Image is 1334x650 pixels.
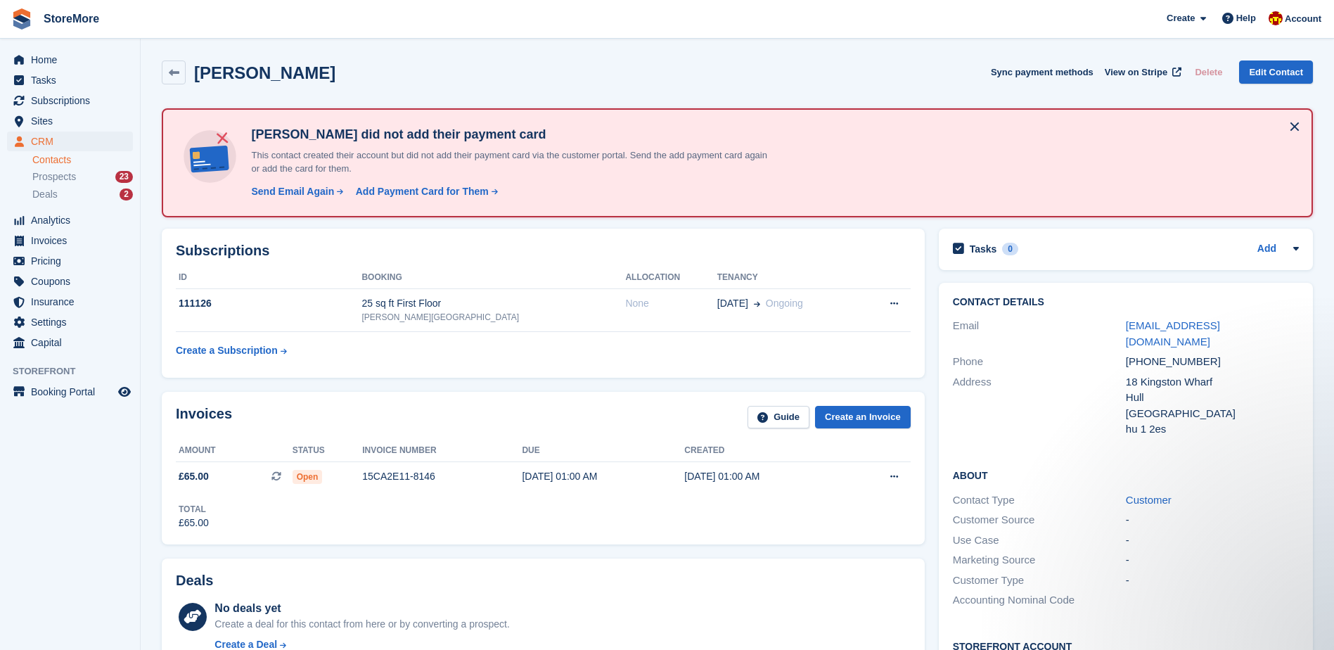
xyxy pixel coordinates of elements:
a: menu [7,251,133,271]
a: Create a Subscription [176,338,287,364]
a: Deals 2 [32,187,133,202]
div: Phone [953,354,1126,370]
h2: Subscriptions [176,243,911,259]
h2: About [953,468,1299,482]
div: Customer Source [953,512,1126,528]
div: Marketing Source [953,552,1126,568]
th: ID [176,267,361,289]
th: Due [522,440,684,462]
th: Invoice number [362,440,522,462]
div: - [1126,552,1299,568]
span: Tasks [31,70,115,90]
div: [PHONE_NUMBER] [1126,354,1299,370]
span: Help [1236,11,1256,25]
span: Settings [31,312,115,332]
span: Subscriptions [31,91,115,110]
div: - [1126,533,1299,549]
div: No deals yet [214,600,509,617]
div: Email [953,318,1126,350]
span: Coupons [31,272,115,291]
span: Capital [31,333,115,352]
span: Home [31,50,115,70]
a: StoreMore [38,7,105,30]
div: 25 sq ft First Floor [361,296,625,311]
a: Create an Invoice [815,406,911,429]
div: Add Payment Card for Them [356,184,489,199]
div: Address [953,374,1126,438]
span: Create [1167,11,1195,25]
img: no-card-linked-e7822e413c904bf8b177c4d89f31251c4716f9871600ec3ca5bfc59e148c83f4.svg [180,127,240,186]
th: Amount [176,440,293,462]
a: Guide [748,406,809,429]
span: Analytics [31,210,115,230]
a: menu [7,231,133,250]
a: [EMAIL_ADDRESS][DOMAIN_NAME] [1126,319,1220,348]
a: Edit Contact [1239,60,1313,84]
a: Add Payment Card for Them [350,184,499,199]
div: 2 [120,189,133,200]
div: [DATE] 01:00 AM [522,469,684,484]
div: 18 Kingston Wharf [1126,374,1299,390]
button: Sync payment methods [991,60,1094,84]
a: Customer [1126,494,1172,506]
div: Use Case [953,533,1126,549]
span: Open [293,470,323,484]
div: - [1126,573,1299,589]
a: menu [7,312,133,332]
span: Storefront [13,364,140,378]
span: [DATE] [717,296,748,311]
a: Prospects 23 [32,170,133,184]
h2: Contact Details [953,297,1299,308]
h2: Invoices [176,406,232,429]
span: CRM [31,132,115,151]
span: Account [1285,12,1321,26]
a: menu [7,70,133,90]
div: hu 1 2es [1126,421,1299,438]
a: menu [7,132,133,151]
div: 15CA2E11-8146 [362,469,522,484]
img: stora-icon-8386f47178a22dfd0bd8f6a31ec36ba5ce8667c1dd55bd0f319d3a0aa187defe.svg [11,8,32,30]
div: Accounting Nominal Code [953,592,1126,608]
a: Contacts [32,153,133,167]
a: menu [7,382,133,402]
a: menu [7,333,133,352]
div: [PERSON_NAME][GEOGRAPHIC_DATA] [361,311,625,324]
div: None [625,296,717,311]
div: 0 [1002,243,1018,255]
div: [GEOGRAPHIC_DATA] [1126,406,1299,422]
th: Allocation [625,267,717,289]
a: menu [7,111,133,131]
button: Delete [1189,60,1228,84]
div: [DATE] 01:00 AM [684,469,847,484]
span: Invoices [31,231,115,250]
a: Preview store [116,383,133,400]
div: Send Email Again [251,184,334,199]
span: Insurance [31,292,115,312]
div: Create a deal for this contact from here or by converting a prospect. [214,617,509,632]
span: View on Stripe [1105,65,1167,79]
span: Deals [32,188,58,201]
a: menu [7,91,133,110]
a: menu [7,50,133,70]
div: £65.00 [179,516,209,530]
span: £65.00 [179,469,209,484]
img: Store More Team [1269,11,1283,25]
div: - [1126,512,1299,528]
div: Create a Subscription [176,343,278,358]
a: Add [1257,241,1276,257]
th: Created [684,440,847,462]
th: Status [293,440,363,462]
span: Sites [31,111,115,131]
div: Total [179,503,209,516]
span: Pricing [31,251,115,271]
p: This contact created their account but did not add their payment card via the customer portal. Se... [245,148,773,176]
span: Prospects [32,170,76,184]
div: Hull [1126,390,1299,406]
h4: [PERSON_NAME] did not add their payment card [245,127,773,143]
div: 23 [115,171,133,183]
h2: Deals [176,573,213,589]
h2: [PERSON_NAME] [194,63,335,82]
th: Booking [361,267,625,289]
div: Customer Type [953,573,1126,589]
a: View on Stripe [1099,60,1184,84]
